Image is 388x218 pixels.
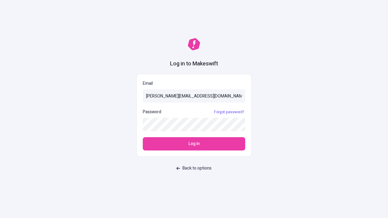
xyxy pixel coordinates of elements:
[143,80,245,87] p: Email
[173,163,215,174] button: Back to options
[143,137,245,150] button: Log in
[189,140,200,147] span: Log in
[143,89,245,103] input: Email
[182,165,212,172] span: Back to options
[170,60,218,68] h1: Log in to Makeswift
[213,110,245,114] a: Forgot password?
[143,109,161,115] p: Password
